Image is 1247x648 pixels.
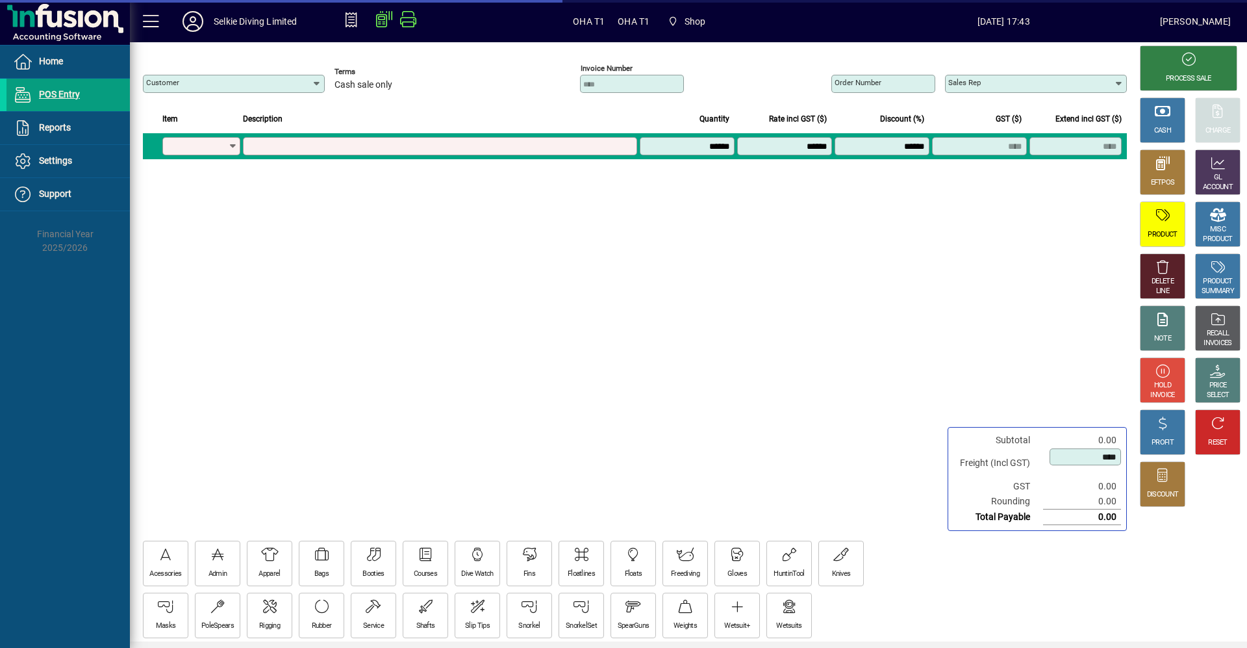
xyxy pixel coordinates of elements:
span: OHA T1 [573,11,605,32]
span: Description [243,112,283,126]
div: Admin [208,569,227,579]
div: PRODUCT [1203,277,1232,287]
span: Settings [39,155,72,166]
div: RECALL [1207,329,1229,339]
span: Discount (%) [880,112,924,126]
td: 0.00 [1043,433,1121,448]
span: GST ($) [996,112,1022,126]
td: GST [953,479,1043,494]
div: Floats [625,569,642,579]
div: Masks [156,621,176,631]
div: Rigging [259,621,280,631]
div: NOTE [1154,334,1171,344]
span: Reports [39,122,71,133]
div: Weights [674,621,697,631]
a: Settings [6,145,130,177]
span: Cash sale only [334,80,392,90]
span: Rate incl GST ($) [769,112,827,126]
div: LINE [1156,287,1169,296]
div: Wetsuits [776,621,801,631]
td: 0.00 [1043,479,1121,494]
div: PROFIT [1152,438,1174,448]
button: Profile [172,10,214,33]
div: Apparel [258,569,280,579]
span: Quantity [699,112,729,126]
div: DELETE [1152,277,1174,287]
mat-label: Order number [835,78,881,87]
div: Slip Tips [465,621,490,631]
div: INVOICE [1150,391,1174,400]
span: Terms [334,68,412,76]
div: Wetsuit+ [724,621,749,631]
div: EFTPOS [1151,178,1175,188]
div: Booties [362,569,384,579]
div: DISCOUNT [1147,490,1178,500]
div: PRODUCT [1203,235,1232,244]
div: PRICE [1209,381,1227,391]
span: Item [162,112,178,126]
div: Acessories [149,569,181,579]
span: POS Entry [39,89,80,99]
span: [DATE] 17:43 [848,11,1160,32]
td: 0.00 [1043,510,1121,525]
div: SUMMARY [1202,287,1234,296]
div: Snorkel [518,621,540,631]
div: RESET [1208,438,1228,448]
div: Shafts [416,621,435,631]
td: Rounding [953,494,1043,510]
td: Subtotal [953,433,1043,448]
div: Selkie Diving Limited [214,11,297,32]
div: MISC [1210,225,1226,235]
span: OHA T1 [618,11,649,32]
div: Courses [414,569,437,579]
a: Reports [6,112,130,144]
div: PRODUCT [1148,230,1177,240]
div: Knives [832,569,851,579]
div: PoleSpears [201,621,234,631]
div: SpearGuns [618,621,649,631]
a: Support [6,178,130,211]
span: Home [39,56,63,66]
a: Home [6,45,130,78]
div: Floatlines [568,569,595,579]
div: [PERSON_NAME] [1160,11,1231,32]
span: Support [39,188,71,199]
div: HOLD [1154,381,1171,391]
div: Fins [523,569,535,579]
mat-label: Customer [146,78,179,87]
div: Dive Watch [461,569,493,579]
div: Gloves [727,569,747,579]
div: Bags [314,569,329,579]
div: SELECT [1207,391,1229,400]
div: ACCOUNT [1203,183,1233,192]
td: Freight (Incl GST) [953,448,1043,479]
td: 0.00 [1043,494,1121,510]
div: CASH [1154,126,1171,136]
div: Service [363,621,384,631]
mat-label: Sales rep [948,78,981,87]
div: Freediving [671,569,699,579]
div: Rubber [312,621,332,631]
span: Shop [662,10,711,33]
td: Total Payable [953,510,1043,525]
span: Extend incl GST ($) [1055,112,1122,126]
div: GL [1214,173,1222,183]
div: PROCESS SALE [1166,74,1211,84]
div: SnorkelSet [566,621,597,631]
div: INVOICES [1203,339,1231,348]
div: CHARGE [1205,126,1231,136]
mat-label: Invoice number [581,64,633,73]
div: HuntinTool [774,569,804,579]
span: Shop [685,11,706,32]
